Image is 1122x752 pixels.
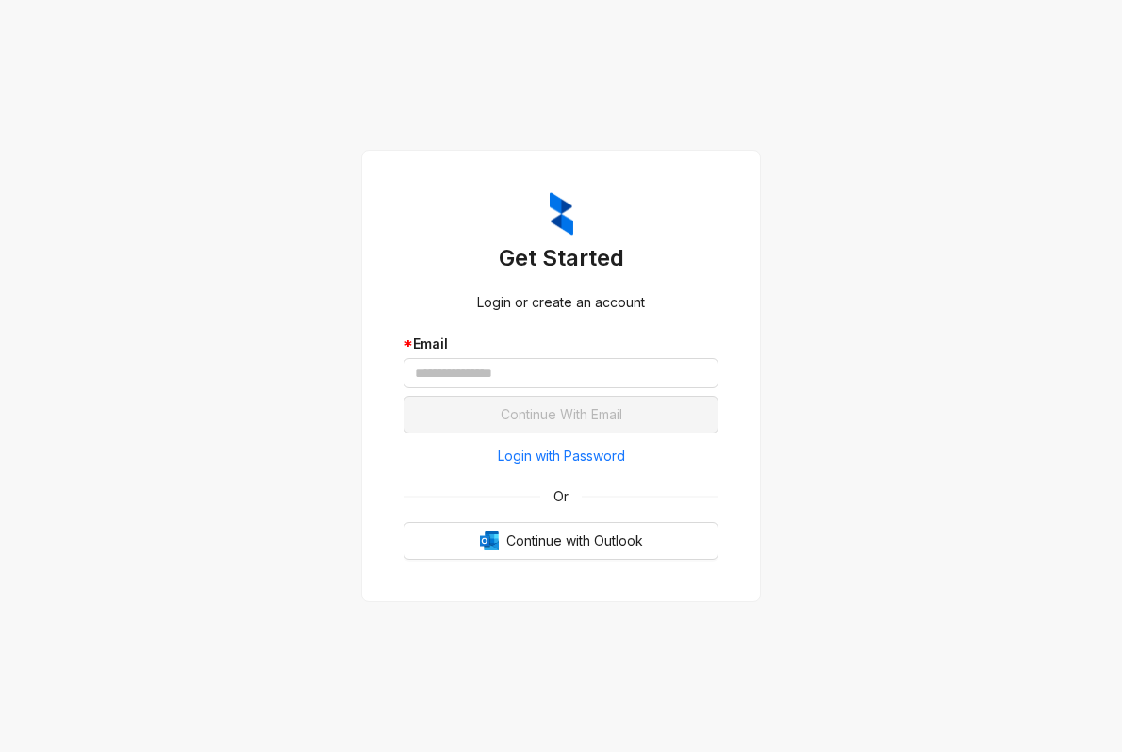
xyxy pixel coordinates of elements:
[404,292,718,313] div: Login or create an account
[404,334,718,354] div: Email
[540,486,582,507] span: Or
[498,446,625,466] span: Login with Password
[404,522,718,560] button: OutlookContinue with Outlook
[404,441,718,471] button: Login with Password
[506,531,643,551] span: Continue with Outlook
[404,243,718,273] h3: Get Started
[480,531,499,550] img: Outlook
[404,396,718,433] button: Continue With Email
[550,192,573,236] img: ZumaIcon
